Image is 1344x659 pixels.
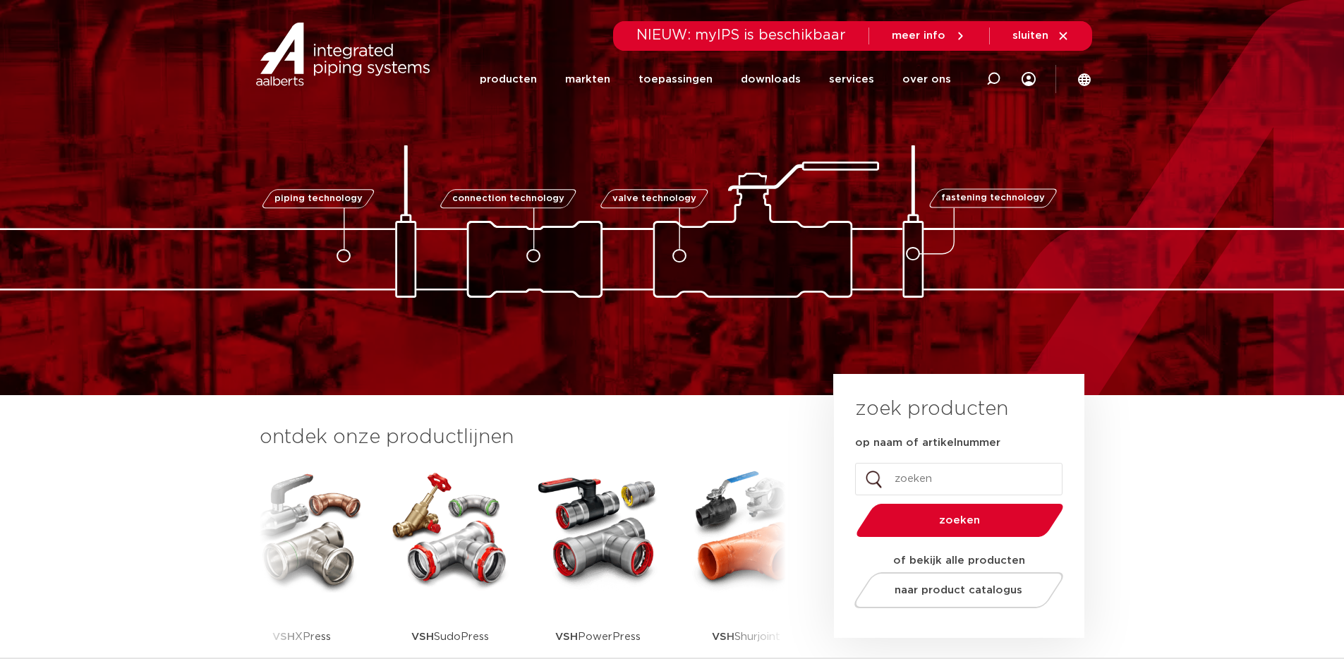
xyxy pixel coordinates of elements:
a: naar product catalogus [850,572,1067,608]
h3: zoek producten [855,395,1008,423]
a: toepassingen [638,51,713,108]
span: connection technology [452,194,564,203]
a: over ons [902,51,951,108]
span: sluiten [1012,30,1048,41]
button: zoeken [850,502,1069,538]
div: my IPS [1022,51,1036,108]
h3: ontdek onze productlijnen [260,423,786,452]
a: meer info [892,30,967,42]
strong: of bekijk alle producten [893,555,1025,566]
input: zoeken [855,463,1063,495]
span: valve technology [612,194,696,203]
span: zoeken [892,515,1027,526]
label: op naam of artikelnummer [855,436,1000,450]
span: meer info [892,30,945,41]
nav: Menu [480,51,951,108]
strong: VSH [411,631,434,642]
a: downloads [741,51,801,108]
span: fastening technology [941,194,1045,203]
a: markten [565,51,610,108]
span: naar product catalogus [895,585,1022,595]
a: producten [480,51,537,108]
strong: VSH [712,631,734,642]
strong: VSH [555,631,578,642]
a: services [829,51,874,108]
span: NIEUW: myIPS is beschikbaar [636,28,846,42]
strong: VSH [272,631,295,642]
a: sluiten [1012,30,1070,42]
span: piping technology [274,194,363,203]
